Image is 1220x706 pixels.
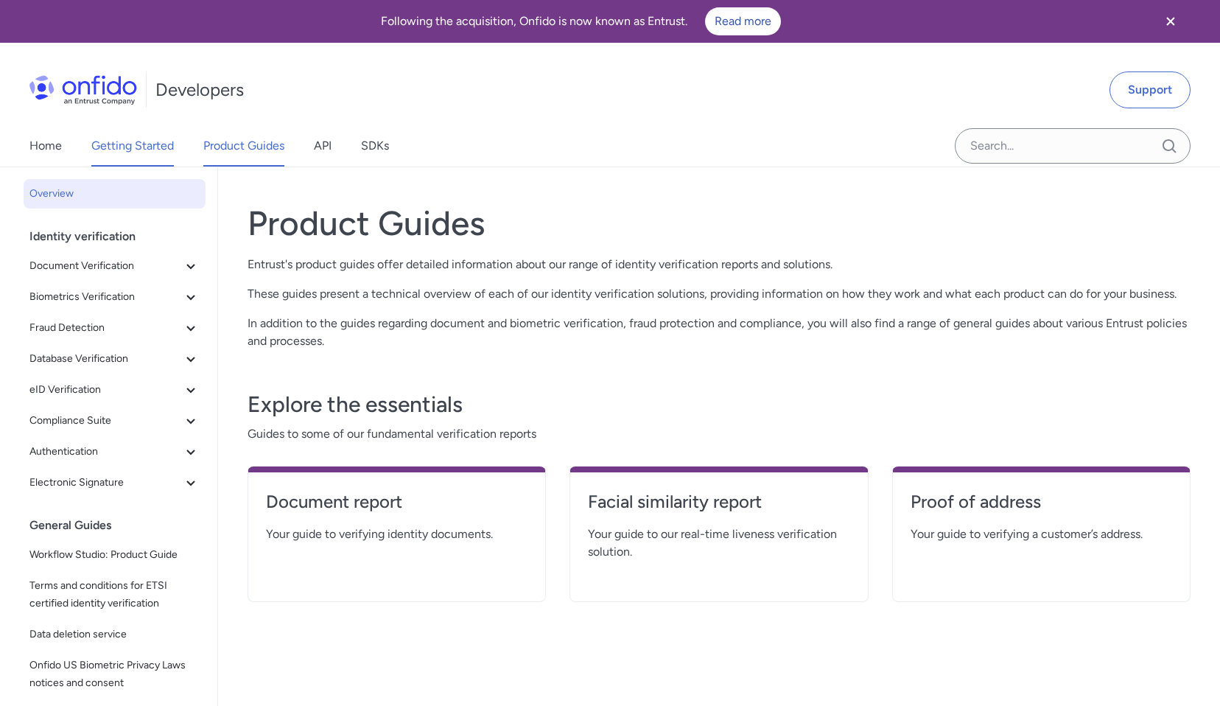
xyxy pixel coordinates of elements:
a: API [314,125,332,167]
h3: Explore the essentials [248,390,1191,419]
span: Electronic Signature [29,474,182,492]
span: Fraud Detection [29,319,182,337]
h4: Document report [266,490,527,514]
button: Close banner [1143,3,1198,40]
span: Your guide to our real-time liveness verification solution. [588,525,849,561]
span: Terms and conditions for ETSI certified identity verification [29,577,200,612]
span: Your guide to verifying a customer’s address. [911,525,1172,543]
a: Getting Started [91,125,174,167]
h4: Facial similarity report [588,490,849,514]
button: eID Verification [24,375,206,405]
a: Facial similarity report [588,490,849,525]
a: Workflow Studio: Product Guide [24,540,206,570]
span: Authentication [29,443,182,461]
div: Identity verification [29,222,211,251]
span: Compliance Suite [29,412,182,430]
button: Biometrics Verification [24,282,206,312]
a: Proof of address [911,490,1172,525]
span: Database Verification [29,350,182,368]
a: Onfido US Biometric Privacy Laws notices and consent [24,651,206,698]
span: Document Verification [29,257,182,275]
span: Guides to some of our fundamental verification reports [248,425,1191,443]
button: Database Verification [24,344,206,374]
p: Entrust's product guides offer detailed information about our range of identity verification repo... [248,256,1191,273]
p: These guides present a technical overview of each of our identity verification solutions, providi... [248,285,1191,303]
div: General Guides [29,511,211,540]
h4: Proof of address [911,490,1172,514]
input: Onfido search input field [955,128,1191,164]
p: In addition to the guides regarding document and biometric verification, fraud protection and com... [248,315,1191,350]
img: Onfido Logo [29,75,137,105]
button: Fraud Detection [24,313,206,343]
span: eID Verification [29,381,182,399]
button: Authentication [24,437,206,466]
span: Your guide to verifying identity documents. [266,525,527,543]
a: Document report [266,490,527,525]
a: Overview [24,179,206,209]
h1: Product Guides [248,203,1191,244]
a: Data deletion service [24,620,206,649]
button: Compliance Suite [24,406,206,436]
button: Electronic Signature [24,468,206,497]
span: Biometrics Verification [29,288,182,306]
a: Support [1109,71,1191,108]
a: Home [29,125,62,167]
button: Document Verification [24,251,206,281]
span: Overview [29,185,200,203]
a: SDKs [361,125,389,167]
h1: Developers [155,78,244,102]
span: Data deletion service [29,626,200,643]
span: Onfido US Biometric Privacy Laws notices and consent [29,657,200,692]
a: Product Guides [203,125,284,167]
span: Workflow Studio: Product Guide [29,546,200,564]
svg: Close banner [1162,13,1179,30]
a: Read more [705,7,781,35]
div: Following the acquisition, Onfido is now known as Entrust. [18,7,1143,35]
a: Terms and conditions for ETSI certified identity verification [24,571,206,618]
